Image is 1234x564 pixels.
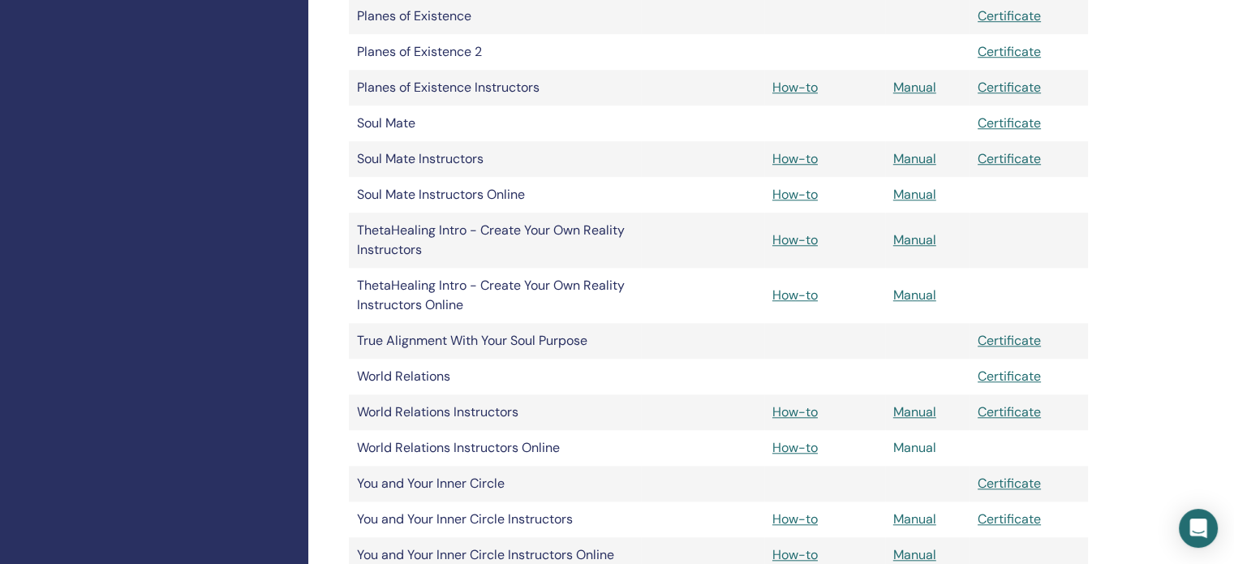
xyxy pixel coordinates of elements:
a: Manual [893,150,936,167]
a: Certificate [978,368,1041,385]
a: How-to [772,403,818,420]
td: You and Your Inner Circle [349,466,641,502]
td: World Relations Instructors [349,394,641,430]
a: Certificate [978,510,1041,527]
a: Manual [893,403,936,420]
td: Soul Mate Instructors [349,141,641,177]
a: How-to [772,231,818,248]
a: How-to [772,546,818,563]
a: How-to [772,79,818,96]
a: Manual [893,546,936,563]
td: Planes of Existence Instructors [349,70,641,105]
a: Manual [893,439,936,456]
div: Open Intercom Messenger [1179,509,1218,548]
a: Manual [893,79,936,96]
td: Soul Mate [349,105,641,141]
a: Certificate [978,79,1041,96]
a: Manual [893,186,936,203]
td: You and Your Inner Circle Instructors [349,502,641,537]
a: Certificate [978,114,1041,131]
a: How-to [772,439,818,456]
td: World Relations Instructors Online [349,430,641,466]
td: Soul Mate Instructors Online [349,177,641,213]
a: Certificate [978,403,1041,420]
a: Certificate [978,475,1041,492]
a: How-to [772,286,818,304]
td: ThetaHealing Intro - Create Your Own Reality Instructors [349,213,641,268]
a: Manual [893,286,936,304]
a: How-to [772,186,818,203]
a: Certificate [978,7,1041,24]
a: Manual [893,510,936,527]
td: ThetaHealing Intro - Create Your Own Reality Instructors Online [349,268,641,323]
a: How-to [772,150,818,167]
a: How-to [772,510,818,527]
td: World Relations [349,359,641,394]
a: Certificate [978,150,1041,167]
a: Certificate [978,43,1041,60]
td: True Alignment With Your Soul Purpose [349,323,641,359]
a: Certificate [978,332,1041,349]
a: Manual [893,231,936,248]
td: Planes of Existence 2 [349,34,641,70]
